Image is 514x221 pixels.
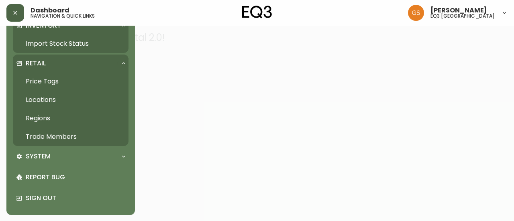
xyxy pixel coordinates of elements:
[13,34,128,53] a: Import Stock Status
[13,188,128,209] div: Sign Out
[13,91,128,109] a: Locations
[13,72,128,91] a: Price Tags
[430,7,487,14] span: [PERSON_NAME]
[13,148,128,165] div: System
[13,167,128,188] div: Report Bug
[13,17,128,34] div: Inventory
[26,21,61,30] p: Inventory
[26,194,125,203] p: Sign Out
[430,14,495,18] h5: eq3 [GEOGRAPHIC_DATA]
[242,6,272,18] img: logo
[31,7,69,14] span: Dashboard
[13,128,128,146] a: Trade Members
[408,5,424,21] img: 6b403d9c54a9a0c30f681d41f5fc2571
[13,55,128,72] div: Retail
[26,59,46,68] p: Retail
[26,152,51,161] p: System
[31,14,95,18] h5: navigation & quick links
[13,109,128,128] a: Regions
[26,173,125,182] p: Report Bug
